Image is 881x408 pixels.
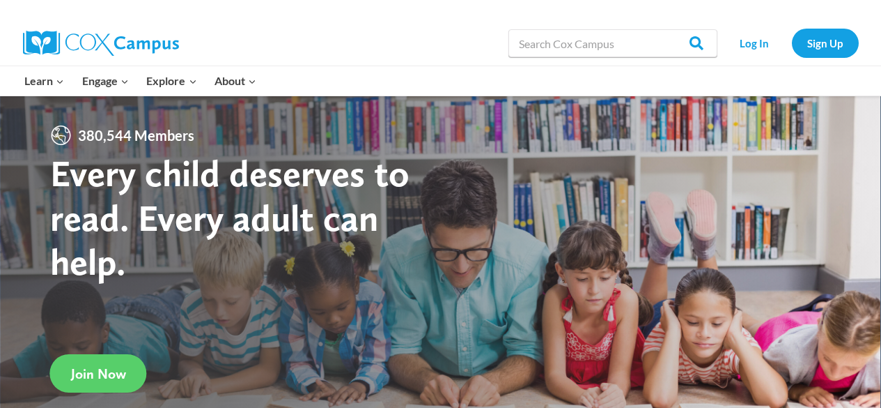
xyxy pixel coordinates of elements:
input: Search Cox Campus [508,29,717,57]
span: Join Now [71,365,126,382]
nav: Primary Navigation [16,66,265,96]
a: Sign Up [792,29,859,57]
span: Learn [24,72,64,90]
a: Log In [724,29,785,57]
img: Cox Campus [23,31,179,56]
span: Engage [82,72,129,90]
strong: Every child deserves to read. Every adult can help. [50,151,410,284]
nav: Secondary Navigation [724,29,859,57]
span: 380,544 Members [72,124,200,146]
span: Explore [146,72,196,90]
span: About [215,72,256,90]
a: Join Now [50,354,147,393]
